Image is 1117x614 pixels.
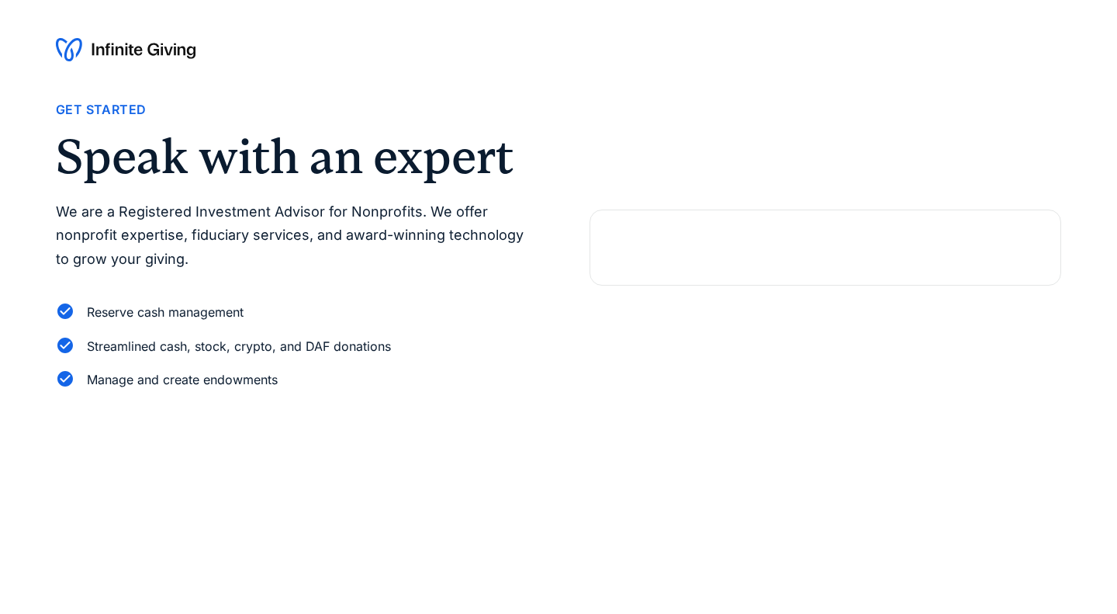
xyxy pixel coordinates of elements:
div: Streamlined cash, stock, crypto, and DAF donations [87,336,391,357]
div: Reserve cash management [87,302,244,323]
h2: Speak with an expert [56,133,527,181]
div: Manage and create endowments [87,369,278,390]
div: Get Started [56,99,146,120]
p: We are a Registered Investment Advisor for Nonprofits. We offer nonprofit expertise, fiduciary se... [56,200,527,272]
